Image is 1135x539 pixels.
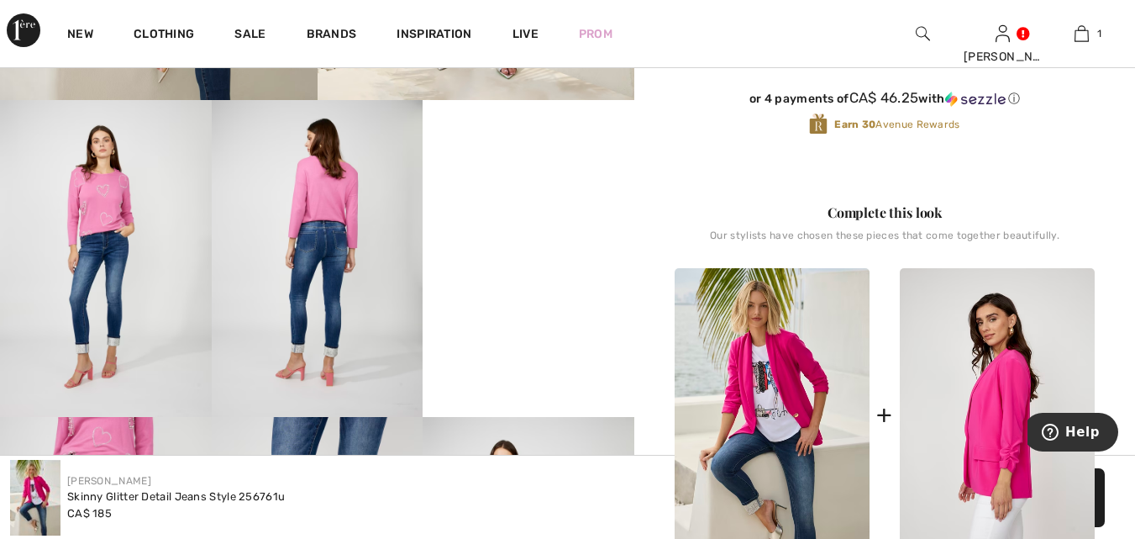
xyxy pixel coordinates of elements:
span: CA$ 185 [67,507,112,520]
div: + [876,396,892,434]
div: Complete this look [675,203,1095,223]
img: Skinny Glitter Detail Jeans Style 256761U. 4 [212,100,423,417]
img: Skinny Glitter Detail Jeans Style 256761U [10,460,60,536]
div: Our stylists have chosen these pieces that come together beautifully. [675,230,1095,255]
div: or 4 payments ofCA$ 46.25withSezzle Click to learn more about Sezzle [675,90,1095,113]
div: Skinny Glitter Detail Jeans Style 256761u [67,489,285,505]
span: CA$ 46.25 [849,89,919,106]
a: Prom [579,25,612,43]
img: My Bag [1075,24,1089,44]
img: Sezzle [945,92,1006,107]
img: 1ère Avenue [7,13,40,47]
span: 1 [1097,26,1101,41]
div: [PERSON_NAME] [964,48,1042,66]
img: search the website [916,24,930,44]
a: Live [512,25,539,43]
a: Sale [234,27,265,45]
a: New [67,27,93,45]
img: Avenue Rewards [809,113,828,135]
a: 1 [1043,24,1121,44]
img: My Info [996,24,1010,44]
a: Sign In [996,25,1010,41]
span: Inspiration [397,27,471,45]
video: Your browser does not support the video tag. [423,100,634,206]
div: or 4 payments of with [675,90,1095,107]
strong: Earn 30 [834,119,875,130]
a: Clothing [134,27,194,45]
iframe: Opens a widget where you can find more information [1027,413,1118,455]
a: [PERSON_NAME] [67,475,151,487]
span: Avenue Rewards [834,117,959,132]
a: Brands [307,27,357,45]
